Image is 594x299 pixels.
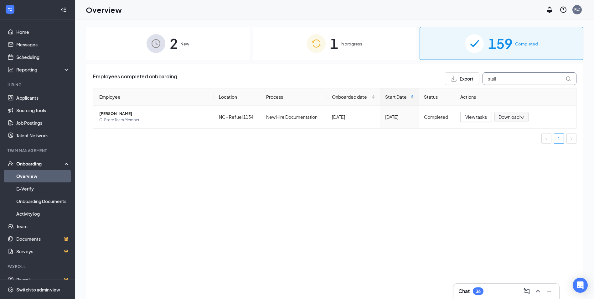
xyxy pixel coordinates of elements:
[458,288,470,295] h3: Chat
[445,72,479,85] button: Export
[8,160,14,167] svg: UserCheck
[8,148,69,153] div: Team Management
[16,160,65,167] div: Onboarding
[332,93,370,100] span: Onboarded date
[566,134,576,144] li: Next Page
[93,72,177,85] span: Employees completed onboarding
[60,7,67,13] svg: Collapse
[16,38,70,51] a: Messages
[545,287,553,295] svg: Minimize
[522,286,532,296] button: ComposeMessage
[8,66,14,73] svg: Analysis
[455,88,576,106] th: Actions
[93,88,214,106] th: Employee
[483,72,576,85] input: Search by Name, Job Posting, or Process
[570,137,573,141] span: right
[16,220,70,233] a: Team
[8,286,14,293] svg: Settings
[16,117,70,129] a: Job Postings
[541,134,551,144] li: Previous Page
[16,104,70,117] a: Sourcing Tools
[261,106,327,128] td: New Hire Documentation
[16,207,70,220] a: Activity log
[8,264,69,269] div: Payroll
[99,111,209,117] span: [PERSON_NAME]
[523,287,530,295] svg: ComposeMessage
[385,93,409,100] span: Start Date
[16,26,70,38] a: Home
[16,195,70,207] a: Onboarding Documents
[541,134,551,144] button: left
[16,66,70,73] div: Reporting
[460,76,473,81] span: Export
[214,88,261,106] th: Location
[16,182,70,195] a: E-Verify
[332,113,375,120] div: [DATE]
[8,82,69,87] div: Hiring
[560,6,567,13] svg: QuestionInfo
[460,112,492,122] button: View tasks
[86,4,122,15] h1: Overview
[261,88,327,106] th: Process
[424,113,451,120] div: Completed
[534,287,542,295] svg: ChevronUp
[554,134,564,143] a: 1
[498,114,519,120] span: Download
[16,51,70,63] a: Scheduling
[16,233,70,245] a: DocumentsCrown
[419,88,456,106] th: Status
[16,286,60,293] div: Switch to admin view
[330,33,338,54] span: 1
[16,273,70,286] a: PayrollCrown
[515,41,538,47] span: Completed
[574,7,580,12] div: R#
[16,245,70,258] a: SurveysCrown
[16,170,70,182] a: Overview
[99,117,209,123] span: C-Store Team Member
[476,289,481,294] div: 36
[488,33,513,54] span: 159
[385,113,414,120] div: [DATE]
[533,286,543,296] button: ChevronUp
[16,92,70,104] a: Applicants
[465,113,487,120] span: View tasks
[554,134,564,144] li: 1
[544,286,554,296] button: Minimize
[566,134,576,144] button: right
[180,41,189,47] span: New
[327,88,380,106] th: Onboarded date
[341,41,362,47] span: In progress
[16,129,70,142] a: Talent Network
[170,33,178,54] span: 2
[545,137,548,141] span: left
[520,115,524,120] span: down
[7,6,13,13] svg: WorkstreamLogo
[546,6,553,13] svg: Notifications
[214,106,261,128] td: NC - Refuel 1134
[573,278,588,293] div: Open Intercom Messenger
